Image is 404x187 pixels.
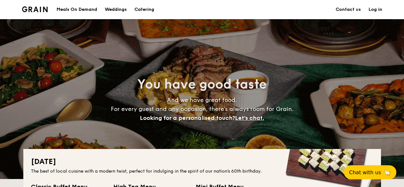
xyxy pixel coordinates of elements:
[22,6,48,12] a: Logotype
[22,6,48,12] img: Grain
[384,169,391,176] span: 🦙
[235,114,264,121] span: Let's chat.
[349,169,381,175] span: Chat with us
[31,157,373,167] h2: [DATE]
[31,168,373,175] div: The best of local cuisine with a modern twist, perfect for indulging in the spirit of our nation’...
[344,165,396,179] button: Chat with us🦙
